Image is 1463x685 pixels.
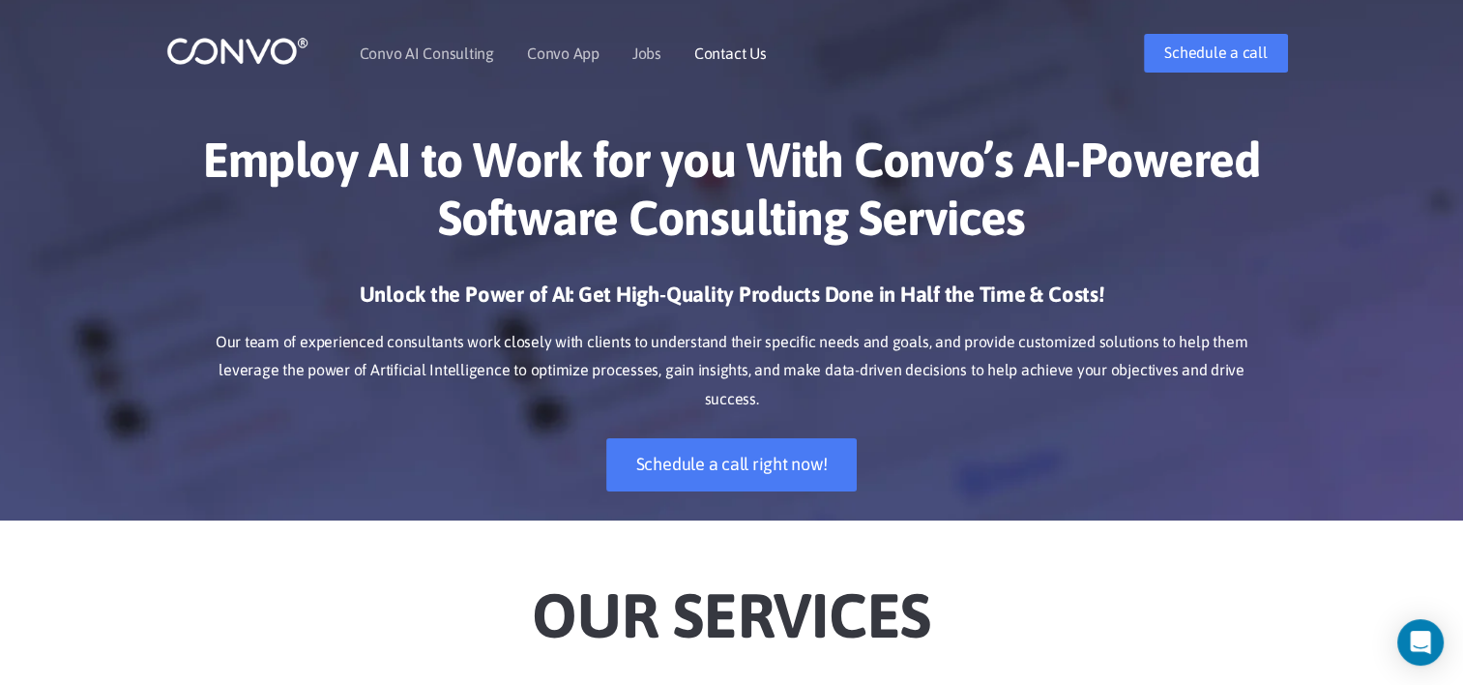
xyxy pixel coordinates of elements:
p: Our team of experienced consultants work closely with clients to understand their specific needs ... [195,328,1269,415]
div: Open Intercom Messenger [1397,619,1444,666]
h2: Our Services [195,550,1269,658]
a: Contact Us [694,45,767,61]
img: logo_1.png [166,36,308,66]
a: Jobs [632,45,661,61]
h1: Employ AI to Work for you With Convo’s AI-Powered Software Consulting Services [195,131,1269,261]
a: Schedule a call [1144,34,1287,73]
a: Convo AI Consulting [360,45,494,61]
a: Schedule a call right now! [606,438,858,491]
a: Convo App [527,45,600,61]
h3: Unlock the Power of AI: Get High-Quality Products Done in Half the Time & Costs! [195,281,1269,323]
